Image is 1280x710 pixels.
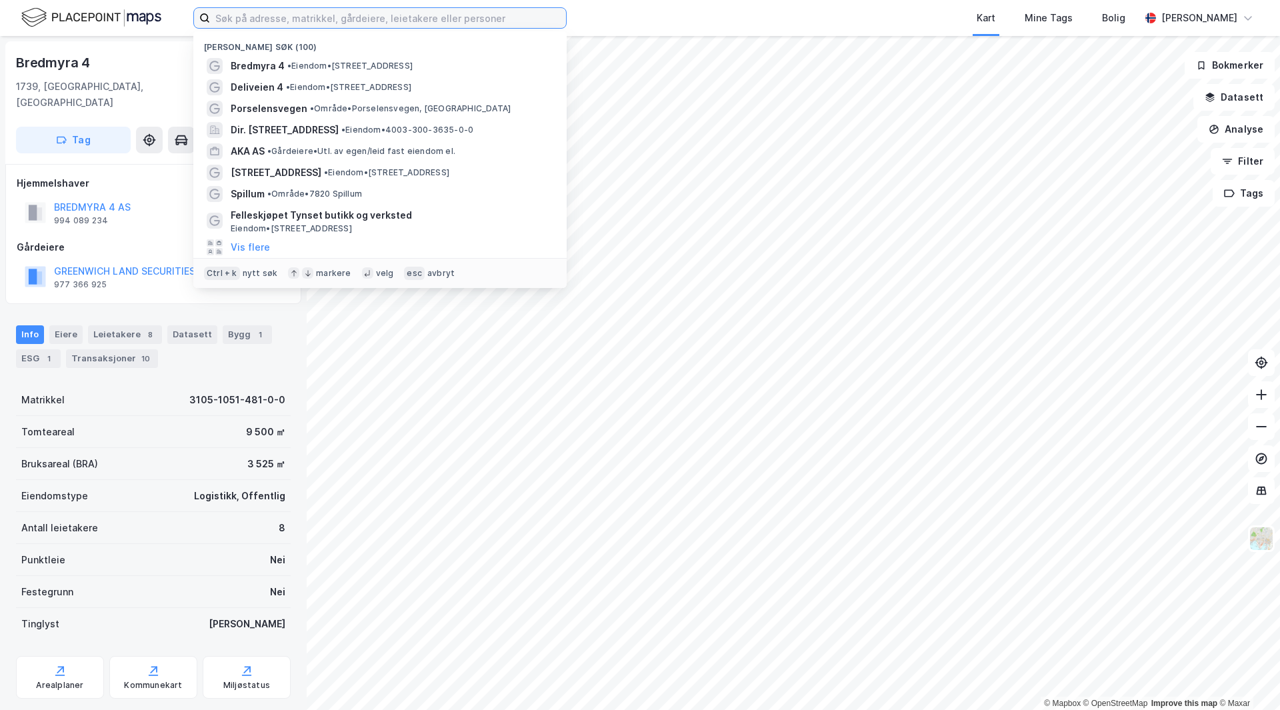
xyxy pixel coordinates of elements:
[204,267,240,280] div: Ctrl + k
[243,268,278,279] div: nytt søk
[1044,699,1081,708] a: Mapbox
[341,125,473,135] span: Eiendom • 4003-300-3635-0-0
[223,325,272,344] div: Bygg
[193,31,567,55] div: [PERSON_NAME] søk (100)
[210,8,566,28] input: Søk på adresse, matrikkel, gårdeiere, leietakere eller personer
[1185,52,1275,79] button: Bokmerker
[316,268,351,279] div: markere
[270,552,285,568] div: Nei
[21,552,65,568] div: Punktleie
[21,616,59,632] div: Tinglyst
[223,680,270,691] div: Miljøstatus
[21,488,88,504] div: Eiendomstype
[16,349,61,368] div: ESG
[253,328,267,341] div: 1
[36,680,83,691] div: Arealplaner
[17,175,290,191] div: Hjemmelshaver
[139,352,153,365] div: 10
[1193,84,1275,111] button: Datasett
[1151,699,1217,708] a: Improve this map
[124,680,182,691] div: Kommunekart
[231,101,307,117] span: Porselensvegen
[1249,526,1274,551] img: Z
[286,82,290,92] span: •
[21,520,98,536] div: Antall leietakere
[287,61,291,71] span: •
[267,189,362,199] span: Område • 7820 Spillum
[1213,180,1275,207] button: Tags
[231,207,551,223] span: Felleskjøpet Tynset butikk og verksted
[16,325,44,344] div: Info
[231,186,265,202] span: Spillum
[88,325,162,344] div: Leietakere
[16,79,208,111] div: 1739, [GEOGRAPHIC_DATA], [GEOGRAPHIC_DATA]
[267,146,455,157] span: Gårdeiere • Utl. av egen/leid fast eiendom el.
[17,239,290,255] div: Gårdeiere
[1197,116,1275,143] button: Analyse
[231,79,283,95] span: Deliveien 4
[279,520,285,536] div: 8
[54,215,108,226] div: 994 089 234
[1102,10,1125,26] div: Bolig
[267,146,271,156] span: •
[194,488,285,504] div: Logistikk, Offentlig
[324,167,449,178] span: Eiendom • [STREET_ADDRESS]
[231,239,270,255] button: Vis flere
[143,328,157,341] div: 8
[21,392,65,408] div: Matrikkel
[167,325,217,344] div: Datasett
[1161,10,1237,26] div: [PERSON_NAME]
[977,10,995,26] div: Kart
[231,165,321,181] span: [STREET_ADDRESS]
[231,223,352,234] span: Eiendom • [STREET_ADDRESS]
[286,82,411,93] span: Eiendom • [STREET_ADDRESS]
[231,58,285,74] span: Bredmyra 4
[231,122,339,138] span: Dir. [STREET_ADDRESS]
[54,279,107,290] div: 977 366 925
[1211,148,1275,175] button: Filter
[16,52,93,73] div: Bredmyra 4
[189,392,285,408] div: 3105-1051-481-0-0
[49,325,83,344] div: Eiere
[21,584,73,600] div: Festegrunn
[246,424,285,440] div: 9 500 ㎡
[21,424,75,440] div: Tomteareal
[404,267,425,280] div: esc
[270,584,285,600] div: Nei
[267,189,271,199] span: •
[1213,646,1280,710] div: Kontrollprogram for chat
[66,349,158,368] div: Transaksjoner
[1083,699,1148,708] a: OpenStreetMap
[1213,646,1280,710] iframe: Chat Widget
[341,125,345,135] span: •
[247,456,285,472] div: 3 525 ㎡
[310,103,314,113] span: •
[231,143,265,159] span: AKA AS
[376,268,394,279] div: velg
[427,268,455,279] div: avbryt
[21,6,161,29] img: logo.f888ab2527a4732fd821a326f86c7f29.svg
[1025,10,1073,26] div: Mine Tags
[16,127,131,153] button: Tag
[209,616,285,632] div: [PERSON_NAME]
[42,352,55,365] div: 1
[324,167,328,177] span: •
[287,61,413,71] span: Eiendom • [STREET_ADDRESS]
[310,103,511,114] span: Område • Porselensvegen, [GEOGRAPHIC_DATA]
[21,456,98,472] div: Bruksareal (BRA)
